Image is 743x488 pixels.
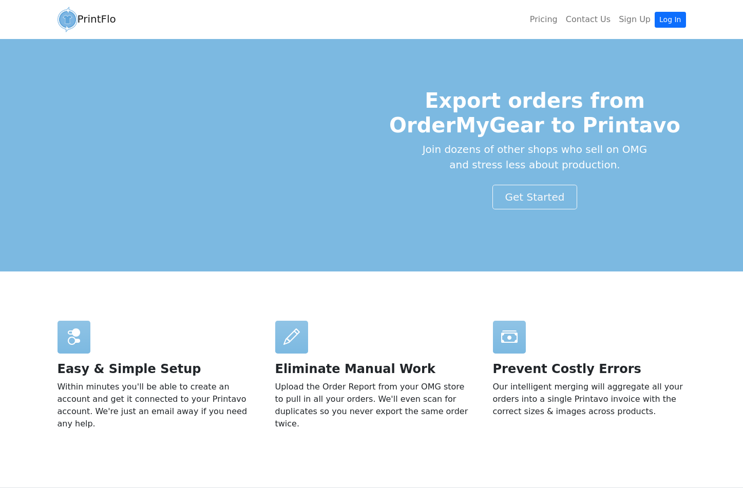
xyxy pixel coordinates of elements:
[492,185,578,209] a: Get Started
[384,88,686,138] h1: Export orders from OrderMyGear to Printavo
[275,381,468,430] p: Upload the Order Report from your OMG store to pull in all your orders. We'll even scan for dupli...
[384,142,686,172] p: Join dozens of other shops who sell on OMG and stress less about production.
[615,9,655,30] a: Sign Up
[655,12,685,28] a: Log In
[58,4,116,35] a: PrintFlo
[562,9,615,30] a: Contact Us
[275,362,468,377] h2: Eliminate Manual Work
[58,7,78,32] img: circular_logo-4a08d987a9942ce4795adb5847083485d81243b80dbf4c7330427bb863ee0966.png
[526,9,562,30] a: Pricing
[58,362,251,377] h2: Easy & Simple Setup
[493,381,686,418] p: Our intelligent merging will aggregate all your orders into a single Printavo invoice with the co...
[493,362,686,377] h2: Prevent Costly Errors
[58,381,251,430] p: Within minutes you'll be able to create an account and get it connected to your Printavo account....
